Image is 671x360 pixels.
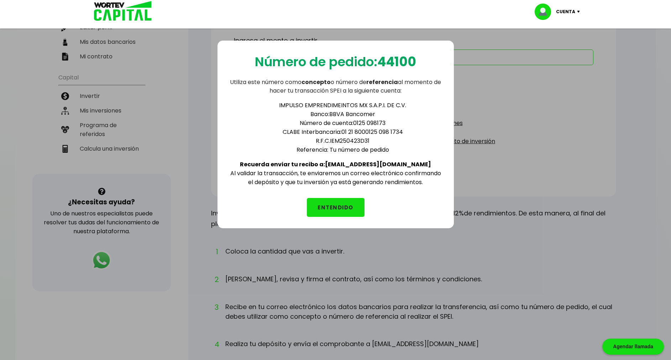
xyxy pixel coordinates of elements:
[377,53,416,71] b: 44100
[243,127,442,136] li: CLABE Interbancaria: 01 21 8000125 098 1734
[229,95,442,187] div: Al validar la transacción, te enviaremos un correo electrónico confirmando el depósito y que tu i...
[575,11,585,13] img: icon-down
[243,136,442,145] li: R.F.C. IEM250423D31
[243,145,442,154] li: Referencia: Tu número de pedido
[243,110,442,119] li: Banco: BBVA Bancomer
[243,119,442,127] li: Número de cuenta: 0125 098173
[302,78,331,86] b: concepto
[535,4,556,20] img: profile-image
[255,52,416,72] p: Número de pedido:
[602,339,664,355] div: Agendar llamada
[240,160,431,168] b: Recuerda enviar tu recibo a: [EMAIL_ADDRESS][DOMAIN_NAME]
[229,78,442,95] p: Utiliza este número como o número de al momento de hacer tu transacción SPEI a la siguiente cuenta:
[243,101,442,110] li: IMPULSO EMPRENDIMEINTOS MX S.A.P.I. DE C.V.
[556,6,575,17] p: Cuenta
[307,198,365,217] button: ENTENDIDO
[366,78,398,86] b: referencia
